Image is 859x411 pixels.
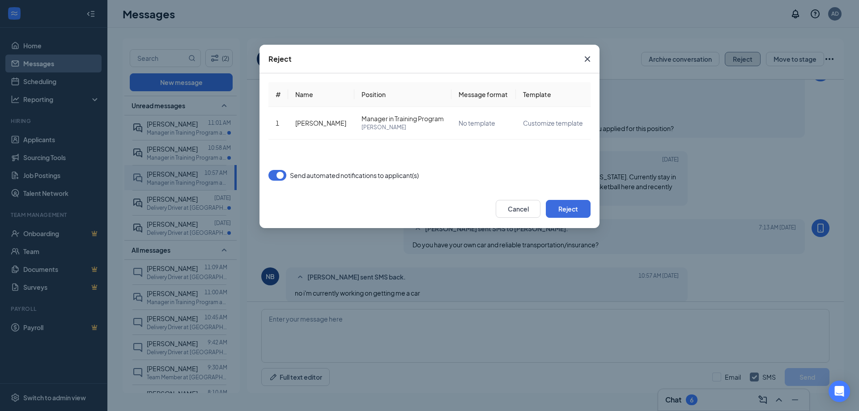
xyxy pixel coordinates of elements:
button: Cancel [496,200,540,218]
th: Position [354,82,452,107]
th: Name [288,82,354,107]
span: Send automated notifications to applicant(s) [290,170,419,181]
td: [PERSON_NAME] [288,107,354,140]
span: Customize template [523,119,583,127]
svg: Cross [582,54,593,64]
span: No template [459,119,495,127]
button: Reject [546,200,591,218]
span: Manager in Training Program [361,114,445,123]
th: # [268,82,288,107]
div: Reject [268,54,292,64]
th: Template [516,82,591,107]
th: Message format [451,82,515,107]
button: Close [575,45,600,73]
span: [PERSON_NAME] [361,123,445,132]
div: Open Intercom Messenger [829,381,850,402]
span: 1 [276,119,279,127]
